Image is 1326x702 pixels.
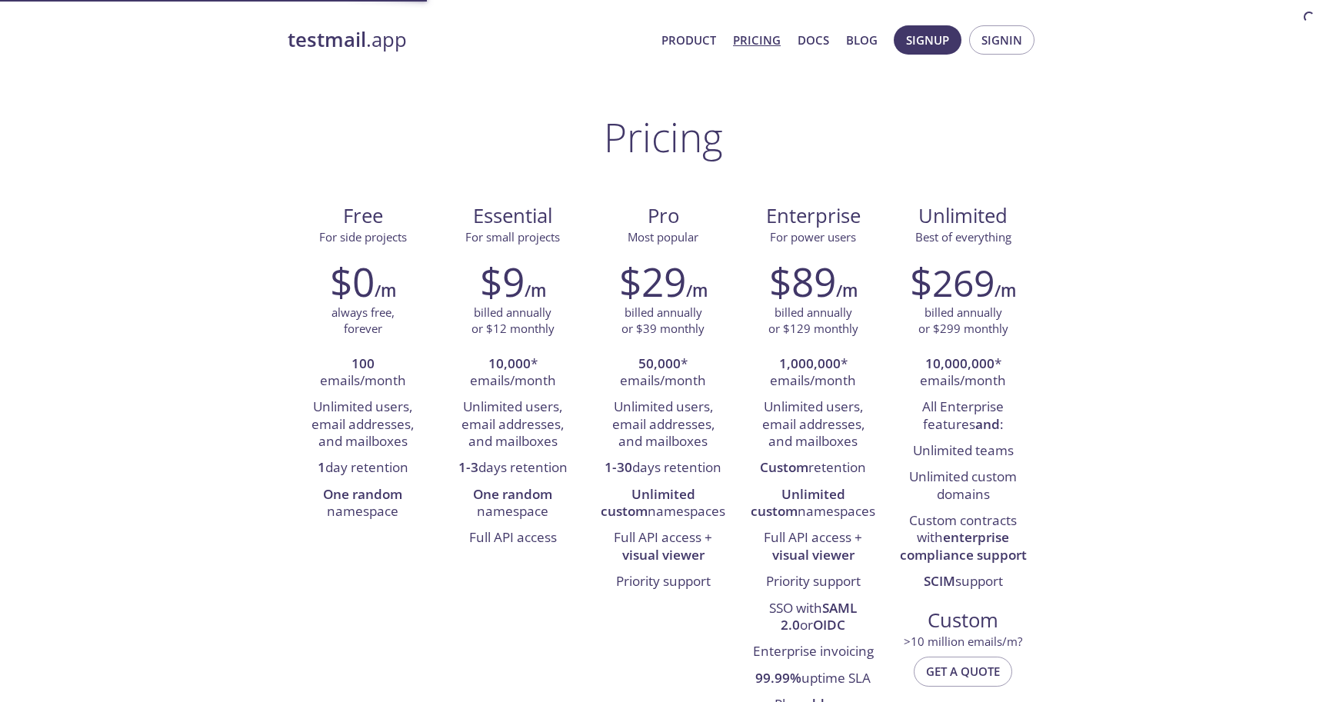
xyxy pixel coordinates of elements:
li: namespace [449,482,576,526]
h6: /m [525,278,546,304]
a: testmail.app [288,27,649,53]
strong: visual viewer [772,546,855,564]
strong: Unlimited custom [751,485,845,520]
p: billed annually or $39 monthly [621,304,705,338]
p: always free, forever [331,304,395,338]
li: Unlimited users, email addresses, and mailboxes [750,394,877,455]
li: retention [750,455,877,481]
li: uptime SLA [750,666,877,692]
h6: /m [836,278,858,304]
li: emails/month [299,351,426,395]
strong: One random [473,485,552,503]
span: For small projects [465,229,560,245]
p: billed annually or $299 monthly [918,304,1008,338]
strong: 1 [318,458,325,476]
strong: visual viewer [622,546,705,564]
li: namespace [299,482,426,526]
h6: /m [375,278,396,304]
h2: $89 [769,258,836,304]
span: For side projects [319,229,407,245]
strong: Custom [760,458,808,476]
li: Priority support [750,569,877,595]
span: Most popular [628,229,698,245]
a: Docs [798,30,829,50]
h2: $29 [619,258,686,304]
span: Unlimited [918,202,1008,229]
h2: $0 [330,258,375,304]
span: Signup [906,30,949,50]
strong: 100 [351,354,375,372]
span: Pro [600,203,725,229]
a: Blog [846,30,878,50]
li: Priority support [599,569,726,595]
button: Get a quote [914,657,1012,686]
strong: enterprise compliance support [900,528,1027,563]
li: * emails/month [599,351,726,395]
span: Signin [981,30,1022,50]
button: Signin [969,25,1034,55]
li: day retention [299,455,426,481]
h6: /m [995,278,1016,304]
p: billed annually or $129 monthly [768,304,858,338]
li: support [900,569,1027,595]
strong: One random [323,485,402,503]
span: Custom [901,607,1026,634]
li: * emails/month [900,351,1027,395]
li: * emails/month [449,351,576,395]
li: Enterprise invoicing [750,639,877,665]
strong: 99.99% [755,669,801,687]
li: SSO with or [750,596,877,640]
li: Full API access + [750,525,877,569]
p: billed annually or $12 monthly [471,304,555,338]
strong: 50,000 [638,354,681,372]
strong: SAML 2.0 [781,599,857,634]
h2: $9 [480,258,525,304]
strong: OIDC [813,616,845,634]
li: All Enterprise features : [900,394,1027,438]
li: Custom contracts with [900,508,1027,569]
strong: and [975,415,1000,433]
strong: SCIM [924,572,955,590]
li: days retention [449,455,576,481]
li: * emails/month [750,351,877,395]
li: Unlimited users, email addresses, and mailboxes [599,394,726,455]
span: Get a quote [926,661,1000,681]
li: Unlimited custom domains [900,464,1027,508]
h6: /m [686,278,708,304]
strong: Unlimited custom [601,485,695,520]
a: Pricing [733,30,781,50]
strong: 1-30 [605,458,632,476]
h1: Pricing [604,114,723,160]
strong: testmail [288,26,366,53]
strong: 1-3 [458,458,478,476]
span: Enterprise [751,203,876,229]
span: Free [300,203,425,229]
span: 269 [932,258,995,308]
li: Unlimited users, email addresses, and mailboxes [449,394,576,455]
li: Full API access + [599,525,726,569]
h2: $ [910,258,995,304]
span: > 10 million emails/m? [904,634,1022,649]
li: namespaces [599,482,726,526]
strong: 1,000,000 [779,354,841,372]
span: For power users [770,229,856,245]
li: days retention [599,455,726,481]
span: Essential [450,203,575,229]
li: Unlimited users, email addresses, and mailboxes [299,394,426,455]
strong: 10,000 [488,354,531,372]
strong: 10,000,000 [925,354,995,372]
button: Signup [894,25,961,55]
span: Best of everything [915,229,1011,245]
li: Unlimited teams [900,438,1027,464]
li: Full API access [449,525,576,551]
li: namespaces [750,482,877,526]
a: Product [661,30,716,50]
